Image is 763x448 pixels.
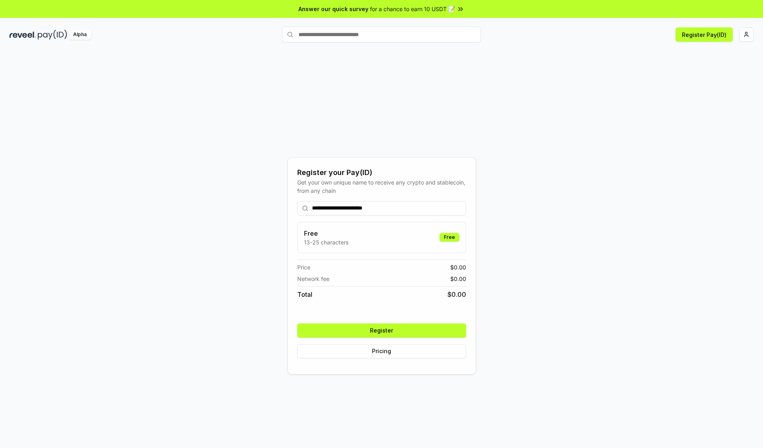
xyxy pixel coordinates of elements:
[297,344,466,358] button: Pricing
[440,233,459,242] div: Free
[676,27,733,42] button: Register Pay(ID)
[297,290,312,299] span: Total
[450,275,466,283] span: $ 0.00
[297,263,310,271] span: Price
[297,275,329,283] span: Network fee
[297,323,466,338] button: Register
[38,30,67,40] img: pay_id
[370,5,455,13] span: for a chance to earn 10 USDT 📝
[10,30,36,40] img: reveel_dark
[298,5,368,13] span: Answer our quick survey
[447,290,466,299] span: $ 0.00
[304,238,349,246] p: 13-25 characters
[304,229,349,238] h3: Free
[450,263,466,271] span: $ 0.00
[297,167,466,178] div: Register your Pay(ID)
[69,30,91,40] div: Alpha
[297,178,466,195] div: Get your own unique name to receive any crypto and stablecoin, from any chain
